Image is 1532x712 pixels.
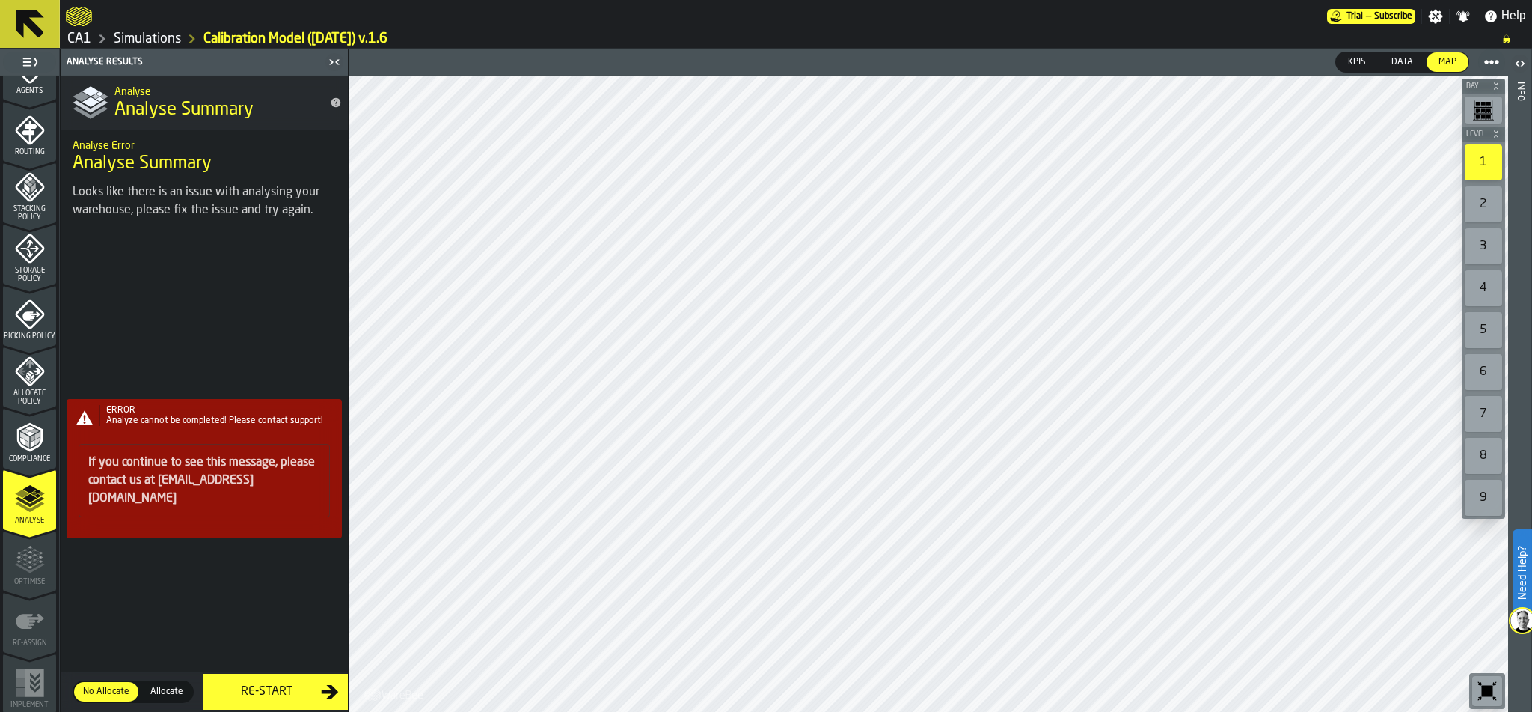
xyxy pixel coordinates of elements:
div: ERROR [106,405,339,416]
li: menu Picking Policy [3,285,56,345]
span: Map [1433,55,1462,69]
span: Analyze cannot be completed! Please contact support! [106,416,323,425]
span: Compliance [3,455,56,463]
div: button-toolbar-undefined [1462,477,1505,519]
div: 4 [1465,270,1502,306]
div: 2 [1465,186,1502,222]
div: Analyse Results [64,57,324,67]
div: button-toolbar-undefined [1462,309,1505,351]
div: title-Analyse Summary [61,76,348,130]
span: Analyse Summary [114,98,254,122]
div: button-toolbar-undefined [1462,351,1505,393]
li: menu Re-assign [3,592,56,652]
span: Data [1385,55,1419,69]
div: 6 [1465,354,1502,390]
div: 5 [1465,312,1502,348]
li: menu Compliance [3,408,56,468]
div: button-toolbar-undefined [1469,673,1505,709]
span: Stacking Policy [3,205,56,222]
li: menu Optimise [3,531,56,591]
span: Analyse [3,517,56,525]
span: Bay [1463,82,1489,91]
span: Storage Policy [3,267,56,283]
div: button-toolbar-undefined [1462,183,1505,225]
label: button-switch-multi-KPIs [1335,52,1379,73]
div: 9 [1465,480,1502,516]
span: Implement [3,701,56,709]
div: button-toolbar-undefined [1462,142,1505,183]
span: Trial [1346,11,1363,22]
li: menu Stacking Policy [3,162,56,222]
div: Looks like there is an issue with analysing your warehouse, please fix the issue and try again. [73,183,336,219]
label: button-toggle-Help [1477,7,1532,25]
a: logo-header [352,679,437,709]
div: button-toolbar-undefined [1462,267,1505,309]
div: button-toolbar-undefined [1462,225,1505,267]
span: Picking Policy [3,332,56,341]
label: button-toggle-Notifications [1450,9,1477,24]
span: KPIs [1342,55,1372,69]
label: button-toggle-Settings [1422,9,1449,24]
a: link-to-/wh/i/76e2a128-1b54-4d66-80d4-05ae4c277723 [67,31,91,47]
div: button-toolbar-undefined [1462,435,1505,477]
a: logo-header [66,3,92,30]
span: Allocate Policy [3,389,56,406]
span: Re-assign [3,639,56,648]
div: Menu Subscription [1327,9,1415,24]
div: 1 [1465,144,1502,180]
span: Agents [3,87,56,95]
div: 7 [1465,396,1502,432]
a: If you continue to see this message, please contact us at [EMAIL_ADDRESS][DOMAIN_NAME] [88,457,315,505]
span: Analyse Summary [73,152,212,176]
label: Need Help? [1514,531,1531,615]
span: Subscribe [1374,11,1412,22]
label: button-switch-multi-Map [1426,52,1469,73]
label: button-switch-multi-Data [1379,52,1426,73]
h2: Sub Title [114,83,318,98]
span: — [1366,11,1371,22]
header: Info [1508,49,1531,712]
div: 3 [1465,228,1502,264]
li: menu Storage Policy [3,224,56,284]
span: Optimise [3,578,56,586]
div: Info [1515,79,1525,708]
h2: Sub Title [73,137,336,152]
div: button-toolbar-undefined [1462,94,1505,127]
svg: Reset zoom and position [1475,679,1499,703]
li: menu Analyse [3,469,56,529]
header: Analyse Results [61,49,348,76]
div: button-toolbar-undefined [1462,393,1505,435]
div: thumb [1427,52,1468,72]
label: button-toggle-Close me [324,53,345,71]
li: menu Allocate Policy [3,347,56,407]
span: Level [1463,130,1489,139]
div: thumb [1379,52,1425,72]
div: 8 [1465,438,1502,474]
a: link-to-/wh/i/76e2a128-1b54-4d66-80d4-05ae4c277723/pricing/ [1327,9,1415,24]
div: title-Analyse Summary [61,130,348,183]
label: button-toggle-Open [1510,52,1531,79]
nav: Breadcrumb [66,30,1526,48]
li: menu Routing [3,101,56,161]
button: button- [1462,79,1505,94]
li: menu Agents [3,40,56,100]
div: thumb [1336,52,1378,72]
a: link-to-/wh/i/76e2a128-1b54-4d66-80d4-05ae4c277723 [114,31,181,47]
span: Help [1501,7,1526,25]
span: Routing [3,148,56,156]
button: button- [1462,127,1505,142]
a: link-to-/wh/i/76e2a128-1b54-4d66-80d4-05ae4c277723/simulations/7dc455ac-565e-4b98-9d4c-ce165b10be58 [203,31,387,47]
label: button-toggle-Toggle Full Menu [3,52,56,73]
